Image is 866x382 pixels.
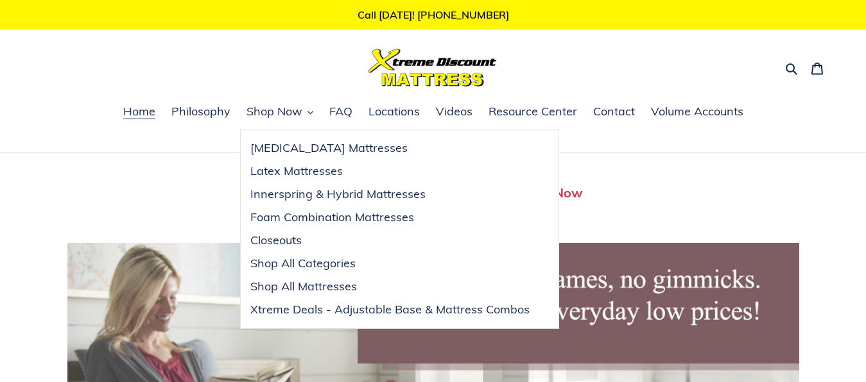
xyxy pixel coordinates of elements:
span: Closeouts [250,233,302,248]
a: Contact [587,103,641,122]
span: Latex Mattresses [250,163,343,179]
a: Closeouts [241,229,539,252]
span: Philosophy [171,104,230,119]
span: Shop Now [247,104,302,119]
a: Foam Combination Mattresses [241,206,539,229]
span: Shop All Categories [250,256,356,271]
span: FAQ [329,104,352,119]
span: Locations [368,104,420,119]
a: Innerspring & Hybrid Mattresses [241,183,539,206]
span: Resource Center [489,104,577,119]
a: Locations [362,103,426,122]
span: Videos [436,104,472,119]
span: Contact [593,104,635,119]
span: Shop All Mattresses [250,279,357,294]
a: FAQ [323,103,359,122]
span: Foam Combination Mattresses [250,210,414,225]
span: Innerspring & Hybrid Mattresses [250,187,426,202]
a: Volume Accounts [645,103,750,122]
a: Home [117,103,162,122]
a: [MEDICAL_DATA] Mattresses [241,137,539,160]
span: Xtreme Deals - Adjustable Base & Mattress Combos [250,302,530,317]
span: Home [123,104,155,119]
img: Xtreme Discount Mattress [368,49,497,87]
a: Shop All Mattresses [241,275,539,298]
button: Shop Now [240,103,320,122]
a: Shop All Categories [241,252,539,275]
a: Videos [429,103,479,122]
a: Xtreme Deals - Adjustable Base & Mattress Combos [241,298,539,321]
a: Resource Center [482,103,584,122]
a: Philosophy [165,103,237,122]
a: Latex Mattresses [241,160,539,183]
span: [MEDICAL_DATA] Mattresses [250,140,408,156]
span: Volume Accounts [651,104,743,119]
